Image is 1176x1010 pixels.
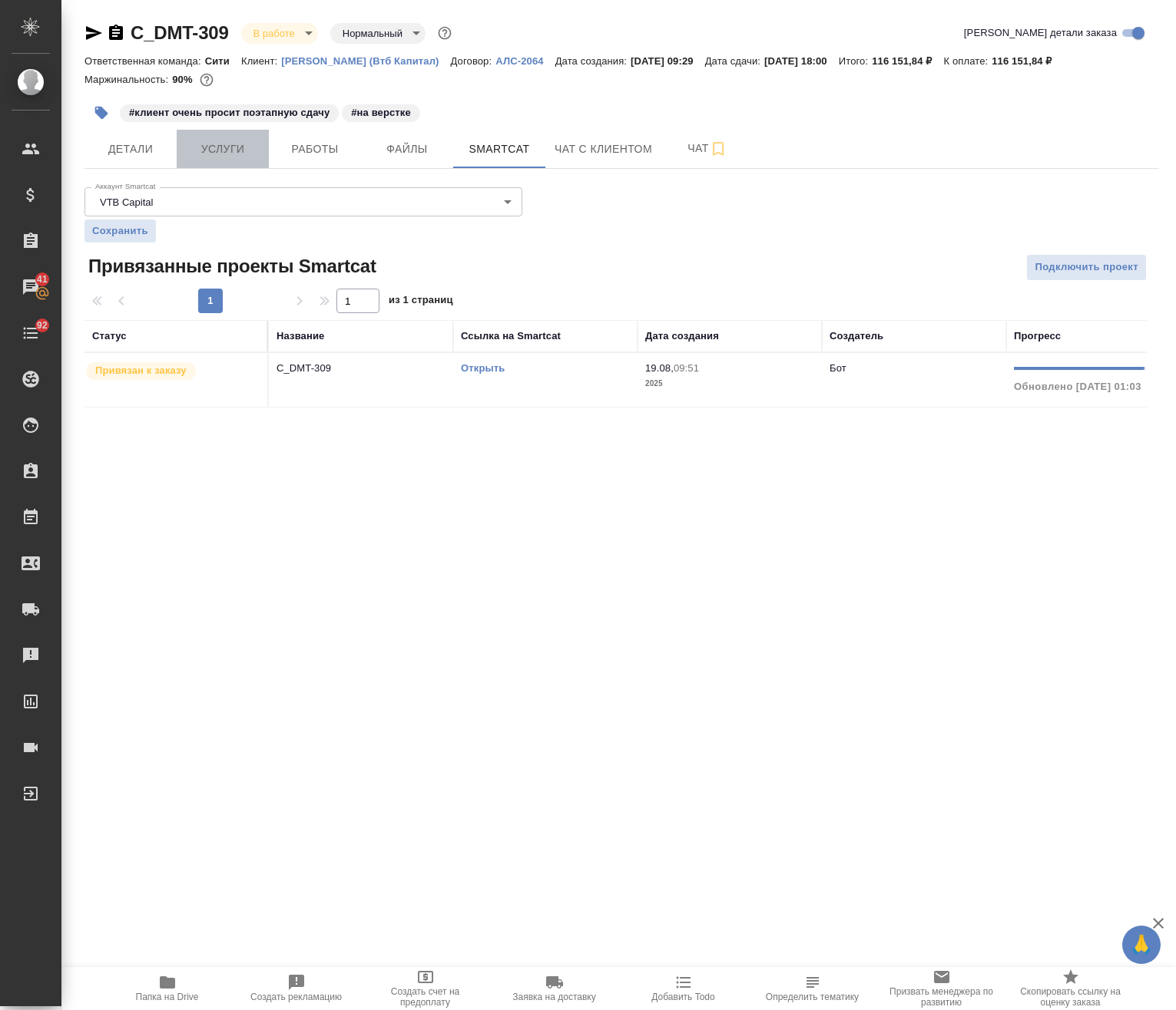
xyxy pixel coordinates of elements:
[462,140,536,159] span: Smartcat
[1015,986,1126,1008] span: Скопировать ссылку на оценку заказа
[84,55,205,67] p: Ответственная команда:
[435,23,455,43] button: Доп статусы указывают на важность/срочность заказа
[461,328,561,344] div: Ссылка на Smartcat
[129,105,330,120] p: #клиент очень просит поэтапную сдачу
[877,967,1006,1010] button: Призвать менеджера по развитию
[839,55,872,67] p: Итого:
[28,318,57,333] span: 92
[1014,381,1141,392] span: Обновлено [DATE] 01:03
[766,992,859,1002] span: Определить тематику
[389,291,453,313] span: из 1 страниц
[249,27,300,40] button: В работе
[1026,254,1147,281] button: Подключить проект
[944,55,992,67] p: К оплате:
[278,140,352,159] span: Работы
[1035,259,1138,276] span: Подключить проект
[172,74,196,85] p: 90%
[495,55,555,67] p: АЛС-2064
[281,55,450,67] p: [PERSON_NAME] (Втб Капитал)
[330,23,426,44] div: В работе
[830,328,883,344] div: Создатель
[645,376,814,391] p: 2025
[709,140,727,158] svg: Подписаться
[830,362,846,374] p: Бот
[964,25,1117,41] span: [PERSON_NAME] детали заказа
[555,140,652,159] span: Чат с клиентом
[671,139,744,158] span: Чат
[131,22,229,43] a: C_DMT-309
[107,24,125,42] button: Скопировать ссылку
[872,55,943,67] p: 116 151,84 ₽
[490,967,619,1010] button: Заявка на доставку
[84,254,376,279] span: Привязанные проекты Smartcat
[232,967,361,1010] button: Создать рекламацию
[1128,929,1154,961] span: 🙏
[136,992,199,1002] span: Папка на Drive
[28,272,57,287] span: 41
[4,268,58,306] a: 41
[84,74,172,85] p: Маржинальность:
[1122,926,1161,964] button: 🙏
[1014,328,1061,344] div: Прогресс
[512,992,595,1002] span: Заявка на доставку
[748,967,877,1010] button: Определить тематику
[651,992,714,1002] span: Добавить Todo
[250,992,342,1002] span: Создать рекламацию
[92,223,148,239] span: Сохранить
[84,96,118,130] button: Добавить тэг
[95,196,157,209] button: VTB Capital
[370,140,444,159] span: Файлы
[103,967,232,1010] button: Папка на Drive
[619,967,748,1010] button: Добавить Todo
[705,55,764,67] p: Дата сдачи:
[886,986,997,1008] span: Призвать менеджера по развитию
[451,55,496,67] p: Договор:
[277,328,324,344] div: Название
[186,140,260,159] span: Услуги
[370,986,481,1008] span: Создать счет на предоплату
[94,140,167,159] span: Детали
[197,70,217,90] button: 9498.76 RUB;
[645,362,674,374] p: 19.08,
[461,362,505,374] a: Открыть
[338,27,407,40] button: Нормальный
[764,55,839,67] p: [DATE] 18:00
[281,54,450,67] a: [PERSON_NAME] (Втб Капитал)
[84,187,522,216] div: VTB Capital
[118,105,340,118] span: клиент очень просит поэтапную сдачу
[1006,967,1135,1010] button: Скопировать ссылку на оценку заказа
[992,55,1063,67] p: 116 151,84 ₽
[84,219,156,243] button: Сохранить
[351,105,411,120] p: #на верстке
[4,314,58,352] a: 92
[495,54,555,67] a: АЛС-2064
[84,24,103,42] button: Скопировать ссылку для ЯМессенджера
[95,363,187,378] p: Привязан к заказу
[241,55,281,67] p: Клиент:
[92,328,127,344] div: Статус
[277,361,446,376] p: C_DMT-309
[241,23,318,44] div: В работе
[205,55,241,67] p: Сити
[674,362,699,374] p: 09:51
[631,55,705,67] p: [DATE] 09:29
[555,55,631,67] p: Дата создания:
[340,105,422,118] span: на верстке
[361,967,490,1010] button: Создать счет на предоплату
[645,328,719,344] div: Дата создания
